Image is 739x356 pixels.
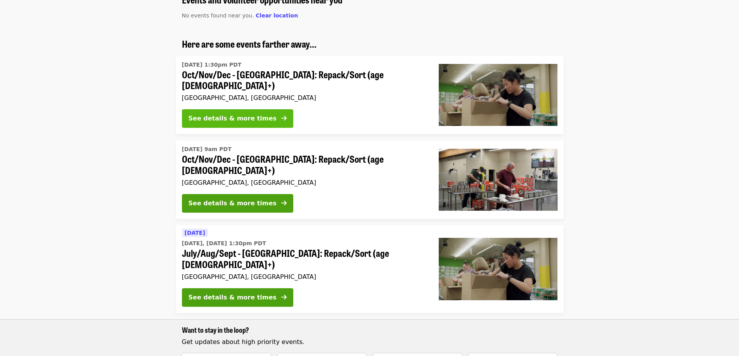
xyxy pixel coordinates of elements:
[176,140,564,219] a: See details for "Oct/Nov/Dec - Portland: Repack/Sort (age 16+)"
[182,153,426,176] span: Oct/Nov/Dec - [GEOGRAPHIC_DATA]: Repack/Sort (age [DEMOGRAPHIC_DATA]+)
[182,94,426,101] div: [GEOGRAPHIC_DATA], [GEOGRAPHIC_DATA]
[189,199,277,208] div: See details & more times
[182,69,426,91] span: Oct/Nov/Dec - [GEOGRAPHIC_DATA]: Repack/Sort (age [DEMOGRAPHIC_DATA]+)
[439,149,557,211] img: Oct/Nov/Dec - Portland: Repack/Sort (age 16+) organized by Oregon Food Bank
[182,37,317,50] span: Here are some events farther away...
[182,194,293,213] button: See details & more times
[281,199,287,207] i: arrow-right icon
[182,288,293,307] button: See details & more times
[182,61,242,69] time: [DATE] 1:30pm PDT
[182,248,426,270] span: July/Aug/Sept - [GEOGRAPHIC_DATA]: Repack/Sort (age [DEMOGRAPHIC_DATA]+)
[256,12,298,19] span: Clear location
[182,109,293,128] button: See details & more times
[176,56,564,134] a: See details for "Oct/Nov/Dec - Portland: Repack/Sort (age 8+)"
[281,115,287,122] i: arrow-right icon
[182,325,249,335] span: Want to stay in the loop?
[256,12,298,20] button: Clear location
[189,114,277,123] div: See details & more times
[182,179,426,186] div: [GEOGRAPHIC_DATA], [GEOGRAPHIC_DATA]
[182,273,426,280] div: [GEOGRAPHIC_DATA], [GEOGRAPHIC_DATA]
[189,293,277,302] div: See details & more times
[182,338,305,346] span: Get updates about high priority events.
[182,145,232,153] time: [DATE] 9am PDT
[439,64,557,126] img: Oct/Nov/Dec - Portland: Repack/Sort (age 8+) organized by Oregon Food Bank
[281,294,287,301] i: arrow-right icon
[439,238,557,300] img: July/Aug/Sept - Portland: Repack/Sort (age 8+) organized by Oregon Food Bank
[182,239,266,248] time: [DATE], [DATE] 1:30pm PDT
[176,225,564,313] a: See details for "July/Aug/Sept - Portland: Repack/Sort (age 8+)"
[182,12,254,19] span: No events found near you.
[185,230,205,236] span: [DATE]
